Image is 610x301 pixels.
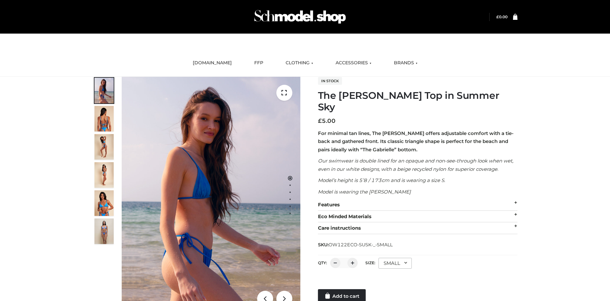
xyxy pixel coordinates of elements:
[318,222,517,234] div: Care instructions
[331,56,376,70] a: ACCESSORIES
[94,78,114,103] img: 1.Alex-top_SS-1_4464b1e7-c2c9-4e4b-a62c-58381cd673c0-1.jpg
[318,117,322,124] span: £
[389,56,422,70] a: BRANDS
[318,260,327,265] label: QTY:
[365,260,375,265] label: Size:
[318,158,513,172] em: Our swimwear is double lined for an opaque and non-see-through look when wet, even in our white d...
[496,14,499,19] span: £
[318,177,445,183] em: Model’s height is 5’8 / 173cm and is wearing a size S.
[318,241,393,249] span: SKU:
[318,90,517,113] h1: The [PERSON_NAME] Top in Summer Sky
[188,56,237,70] a: [DOMAIN_NAME]
[94,190,114,216] img: 2.Alex-top_CN-1-1-2.jpg
[329,242,393,248] span: OW122ECO-SUSK-_-SMALL
[496,14,508,19] bdi: 0.00
[378,258,412,269] div: SMALL
[281,56,318,70] a: CLOTHING
[94,162,114,188] img: 3.Alex-top_CN-1-1-2.jpg
[94,134,114,160] img: 4.Alex-top_CN-1-1-2.jpg
[318,117,336,124] bdi: 5.00
[318,189,411,195] em: Model is wearing the [PERSON_NAME]
[252,4,348,29] img: Schmodel Admin 964
[318,77,342,85] span: In stock
[318,199,517,211] div: Features
[94,218,114,244] img: SSVC.jpg
[94,106,114,131] img: 5.Alex-top_CN-1-1_1-1.jpg
[496,14,508,19] a: £0.00
[318,130,514,153] strong: For minimal tan lines, The [PERSON_NAME] offers adjustable comfort with a tie-back and gathered f...
[249,56,268,70] a: FFP
[318,211,517,223] div: Eco Minded Materials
